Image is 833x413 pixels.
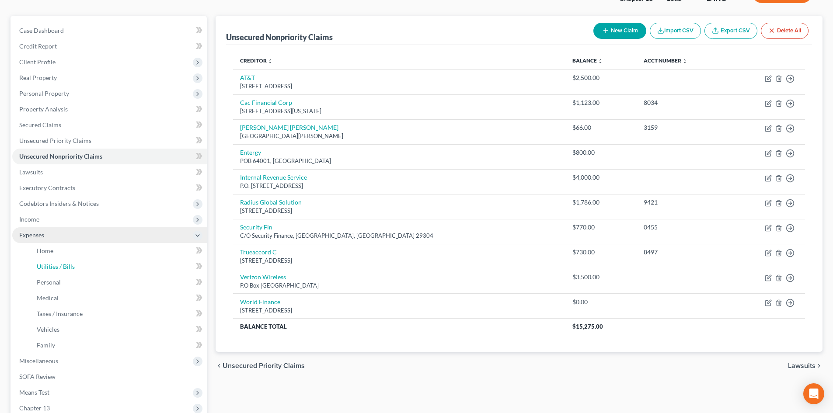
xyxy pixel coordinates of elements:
div: $770.00 [572,223,630,232]
div: Open Intercom Messenger [803,383,824,404]
span: Family [37,341,55,349]
span: Client Profile [19,58,56,66]
div: POB 64001, [GEOGRAPHIC_DATA] [240,157,558,165]
div: 0455 [644,223,722,232]
a: Export CSV [704,23,757,39]
div: [GEOGRAPHIC_DATA][PERSON_NAME] [240,132,558,140]
span: Lawsuits [788,362,816,369]
i: unfold_more [682,59,687,64]
a: Unsecured Nonpriority Claims [12,149,207,164]
a: Property Analysis [12,101,207,117]
div: 3159 [644,123,722,132]
div: P.O Box [GEOGRAPHIC_DATA] [240,281,558,290]
div: Unsecured Nonpriority Claims [226,32,333,42]
a: Executory Contracts [12,180,207,196]
a: SOFA Review [12,369,207,385]
button: Lawsuits chevron_right [788,362,823,369]
a: World Finance [240,298,280,305]
div: C/O Security Finance, [GEOGRAPHIC_DATA], [GEOGRAPHIC_DATA] 29304 [240,232,558,240]
span: Miscellaneous [19,357,58,364]
a: Radius Global Solution [240,198,302,206]
div: [STREET_ADDRESS] [240,257,558,265]
span: Unsecured Priority Claims [19,137,91,144]
button: chevron_left Unsecured Priority Claims [216,362,305,369]
span: Executory Contracts [19,184,75,191]
a: Security Fin [240,223,272,231]
span: Codebtors Insiders & Notices [19,200,99,207]
i: unfold_more [268,59,273,64]
a: Entergy [240,149,261,156]
button: Delete All [761,23,809,39]
div: P.O. [STREET_ADDRESS] [240,182,558,190]
i: unfold_more [598,59,603,64]
div: $800.00 [572,148,630,157]
span: Vehicles [37,326,59,333]
span: Personal [37,278,61,286]
div: [STREET_ADDRESS][US_STATE] [240,107,558,115]
a: Acct Number unfold_more [644,57,687,64]
span: Credit Report [19,42,57,50]
span: $15,275.00 [572,323,603,330]
a: Medical [30,290,207,306]
div: $730.00 [572,248,630,257]
i: chevron_left [216,362,223,369]
span: Home [37,247,53,254]
a: AT&T [240,74,255,81]
a: Cac Financial Corp [240,99,292,106]
a: Verizon Wireless [240,273,286,281]
a: Home [30,243,207,259]
a: Internal Revenue Service [240,174,307,181]
a: Creditor unfold_more [240,57,273,64]
a: Vehicles [30,322,207,337]
span: Secured Claims [19,121,61,128]
div: [STREET_ADDRESS] [240,82,558,90]
span: Taxes / Insurance [37,310,83,317]
div: $4,000.00 [572,173,630,182]
span: Medical [37,294,59,302]
span: Means Test [19,389,49,396]
button: New Claim [593,23,646,39]
span: Personal Property [19,90,69,97]
a: Case Dashboard [12,23,207,38]
span: Lawsuits [19,168,43,176]
span: Unsecured Priority Claims [223,362,305,369]
i: chevron_right [816,362,823,369]
span: Property Analysis [19,105,68,113]
a: Lawsuits [12,164,207,180]
button: Import CSV [650,23,701,39]
div: $66.00 [572,123,630,132]
a: Unsecured Priority Claims [12,133,207,149]
a: Utilities / Bills [30,259,207,274]
a: Personal [30,274,207,290]
span: Utilities / Bills [37,263,75,270]
div: 9421 [644,198,722,207]
span: Case Dashboard [19,27,64,34]
th: Balance Total [233,319,565,334]
a: Secured Claims [12,117,207,133]
a: Balance unfold_more [572,57,603,64]
div: $1,786.00 [572,198,630,207]
span: Income [19,215,39,223]
a: Taxes / Insurance [30,306,207,322]
div: $0.00 [572,298,630,306]
div: $2,500.00 [572,73,630,82]
a: Family [30,337,207,353]
div: 8034 [644,98,722,107]
div: $3,500.00 [572,273,630,281]
div: [STREET_ADDRESS] [240,207,558,215]
a: Credit Report [12,38,207,54]
a: [PERSON_NAME] [PERSON_NAME] [240,124,338,131]
a: Trueaccord C [240,248,277,256]
span: Chapter 13 [19,404,50,412]
span: Real Property [19,74,57,81]
span: SOFA Review [19,373,56,380]
div: 8497 [644,248,722,257]
div: $1,123.00 [572,98,630,107]
span: Expenses [19,231,44,239]
div: [STREET_ADDRESS] [240,306,558,315]
span: Unsecured Nonpriority Claims [19,153,102,160]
